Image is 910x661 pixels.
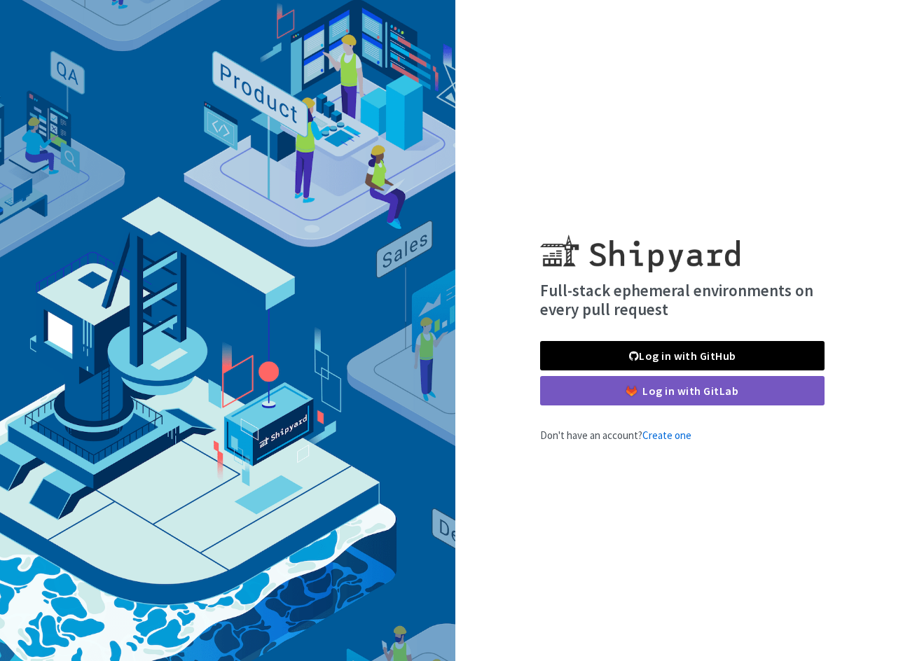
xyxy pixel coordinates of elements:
a: Log in with GitLab [540,376,825,405]
h4: Full-stack ephemeral environments on every pull request [540,281,825,319]
img: Shipyard logo [540,218,740,272]
img: gitlab-color.svg [626,386,637,396]
a: Log in with GitHub [540,341,825,370]
span: Don't have an account? [540,429,691,442]
a: Create one [642,429,691,442]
